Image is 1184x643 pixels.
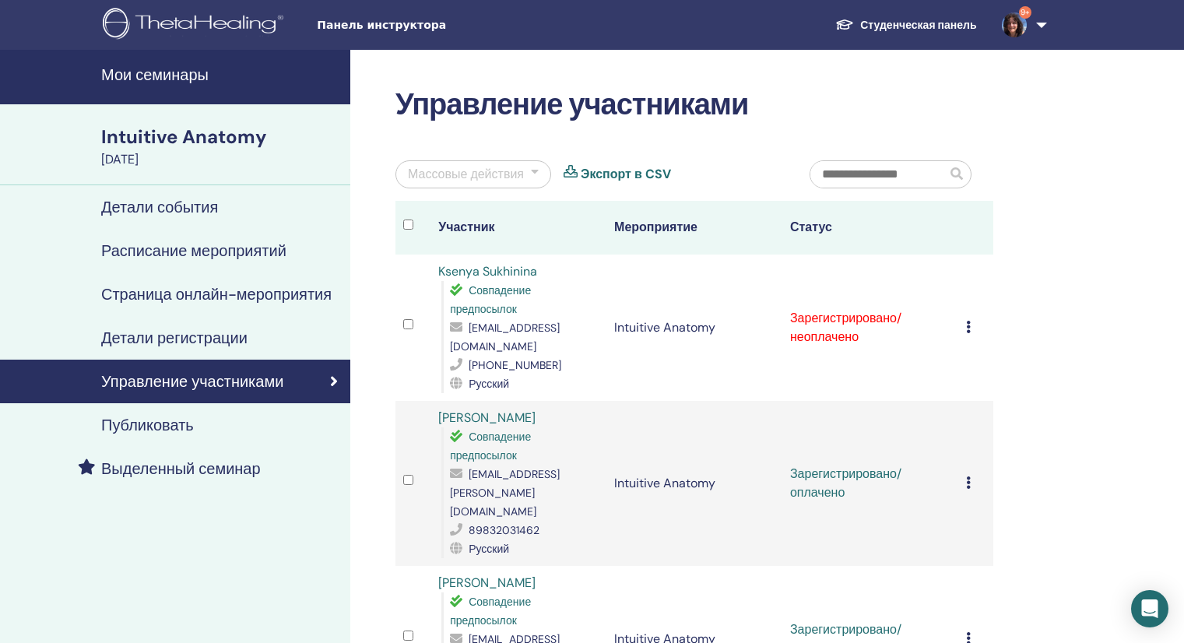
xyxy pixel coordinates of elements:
div: [DATE] [101,150,341,169]
div: Open Intercom Messenger [1131,590,1168,627]
th: Статус [782,201,958,255]
span: Совпадение предпосылок [450,595,531,627]
h2: Управление участниками [395,87,993,123]
img: logo.png [103,8,289,43]
h4: Детали регистрации [101,329,248,347]
th: Участник [430,201,606,255]
h4: Мои семинары [101,65,341,84]
h4: Публиковать [101,416,194,434]
h4: Выделенный семинар [101,459,261,478]
h4: Страница онлайн-мероприятия [101,285,332,304]
span: Совпадение предпосылок [450,430,531,462]
a: Экспорт в CSV [581,165,671,184]
span: [EMAIL_ADDRESS][PERSON_NAME][DOMAIN_NAME] [450,467,560,518]
span: [EMAIL_ADDRESS][DOMAIN_NAME] [450,321,560,353]
span: Совпадение предпосылок [450,283,531,316]
img: default.jpg [1002,12,1027,37]
h4: Расписание мероприятий [101,241,286,260]
th: Мероприятие [606,201,782,255]
span: 9+ [1019,6,1031,19]
span: [PHONE_NUMBER] [469,358,561,372]
a: Ksenya Sukhinina [438,263,537,279]
span: Русский [469,377,509,391]
td: Intuitive Anatomy [606,401,782,566]
a: Студенческая панель [823,11,989,40]
h4: Детали события [101,198,218,216]
a: Intuitive Anatomy[DATE] [92,124,350,169]
span: Панель инструктора [317,17,550,33]
a: [PERSON_NAME] [438,574,536,591]
div: Массовые действия [408,165,524,184]
a: [PERSON_NAME] [438,409,536,426]
span: 89832031462 [469,523,539,537]
img: graduation-cap-white.svg [835,18,854,31]
div: Intuitive Anatomy [101,124,341,150]
span: Русский [469,542,509,556]
td: Intuitive Anatomy [606,255,782,401]
h4: Управление участниками [101,372,283,391]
